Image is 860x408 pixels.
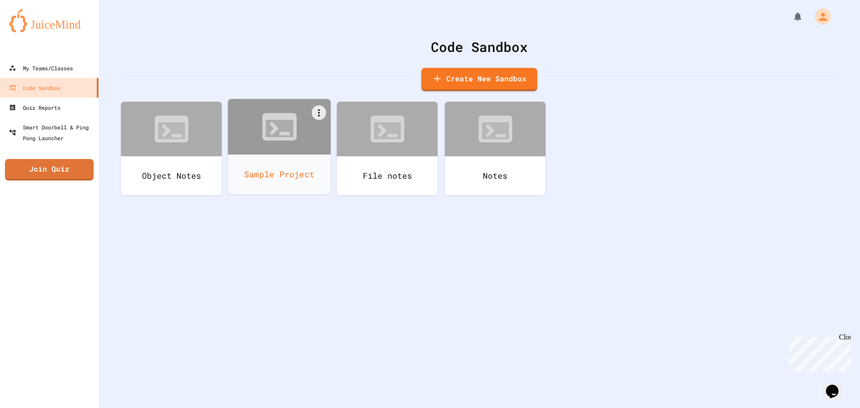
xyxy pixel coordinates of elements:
[786,333,851,371] iframe: chat widget
[121,156,222,195] div: Object Notes
[337,156,438,195] div: File notes
[421,68,537,91] a: Create New Sandbox
[9,122,95,143] div: Smart Doorbell & Ping Pong Launcher
[776,9,805,24] div: My Notifications
[228,155,331,194] div: Sample Project
[9,63,73,73] div: My Teams/Classes
[121,37,838,57] div: Code Sandbox
[805,6,833,27] div: My Account
[337,102,438,195] a: File notes
[822,372,851,399] iframe: chat widget
[121,102,222,195] a: Object Notes
[9,102,60,113] div: Quiz Reports
[445,102,546,195] a: Notes
[9,82,60,93] div: Code Sandbox
[9,9,90,32] img: logo-orange.svg
[4,4,62,57] div: Chat with us now!Close
[228,99,331,194] a: Sample Project
[445,156,546,195] div: Notes
[5,159,94,180] a: Join Quiz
